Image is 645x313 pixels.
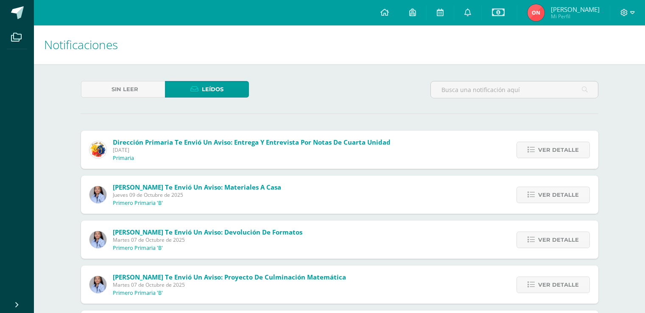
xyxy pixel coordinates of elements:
[113,183,281,191] span: [PERSON_NAME] te envió un aviso: Materiales a casa
[113,290,163,296] p: Primero Primaria 'B'
[89,141,106,158] img: 050f0ca4ac5c94d5388e1bdfdf02b0f1.png
[202,81,223,97] span: Leídos
[165,81,249,98] a: Leídos
[538,187,579,203] span: Ver detalle
[538,277,579,293] span: Ver detalle
[113,273,346,281] span: [PERSON_NAME] te envió un aviso: Proyecto de culminación Matemática
[44,36,118,53] span: Notificaciones
[528,4,544,21] img: ec92e4375ac7f26c75a4ee24163246de.png
[89,186,106,203] img: cd70970ff989681eb4d9716f04c67d2c.png
[431,81,598,98] input: Busca una notificación aquí
[538,142,579,158] span: Ver detalle
[113,146,391,154] span: [DATE]
[551,5,600,14] span: [PERSON_NAME]
[113,236,302,243] span: Martes 07 de Octubre de 2025
[113,200,163,207] p: Primero Primaria 'B'
[113,138,391,146] span: Dirección Primaria te envió un aviso: Entrega y entrevista por Notas de Cuarta Unidad
[81,81,165,98] a: Sin leer
[112,81,138,97] span: Sin leer
[113,245,163,252] p: Primero Primaria 'B'
[89,276,106,293] img: cd70970ff989681eb4d9716f04c67d2c.png
[113,281,346,288] span: Martes 07 de Octubre de 2025
[89,231,106,248] img: cd70970ff989681eb4d9716f04c67d2c.png
[538,232,579,248] span: Ver detalle
[113,155,134,162] p: Primaria
[551,13,600,20] span: Mi Perfil
[113,191,281,198] span: Jueves 09 de Octubre de 2025
[113,228,302,236] span: [PERSON_NAME] te envió un aviso: Devolución de formatos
